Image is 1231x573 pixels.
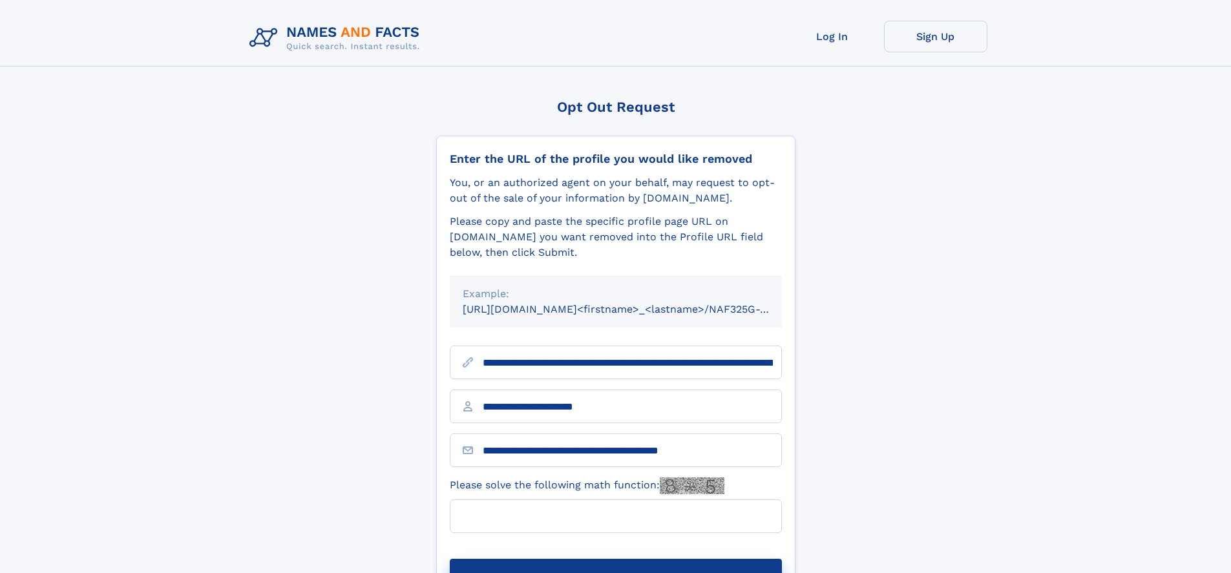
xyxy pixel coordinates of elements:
a: Log In [781,21,884,52]
label: Please solve the following math function: [450,477,724,494]
small: [URL][DOMAIN_NAME]<firstname>_<lastname>/NAF325G-xxxxxxxx [463,303,806,315]
div: Example: [463,286,769,302]
a: Sign Up [884,21,987,52]
div: Please copy and paste the specific profile page URL on [DOMAIN_NAME] you want removed into the Pr... [450,214,782,260]
div: Opt Out Request [436,99,795,115]
img: Logo Names and Facts [244,21,430,56]
div: Enter the URL of the profile you would like removed [450,152,782,166]
div: You, or an authorized agent on your behalf, may request to opt-out of the sale of your informatio... [450,175,782,206]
